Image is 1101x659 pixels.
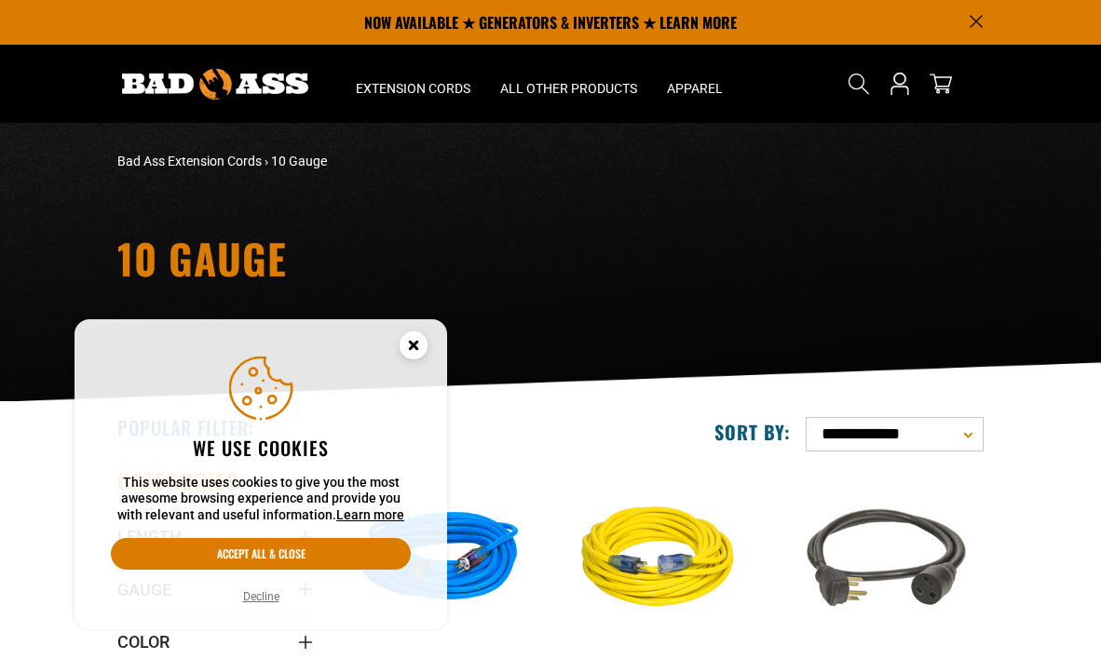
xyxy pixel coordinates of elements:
nav: breadcrumbs [117,152,686,171]
button: Accept all & close [111,538,411,570]
h2: We use cookies [111,436,411,460]
span: Extension Cords [356,80,470,97]
span: All Other Products [500,80,637,97]
a: Learn more [336,507,404,522]
aside: Cookie Consent [75,319,447,630]
span: Apparel [667,80,723,97]
h1: 10 Gauge [117,238,835,279]
img: black [785,469,986,650]
summary: Apparel [652,45,738,123]
span: 10 Gauge [271,154,327,168]
button: Decline [238,587,285,606]
span: › [265,154,268,168]
p: This website uses cookies to give you the most awesome browsing experience and provide you with r... [111,475,411,524]
img: Bad Ass Extension Cords [122,69,308,100]
label: Sort by: [714,420,791,444]
summary: Search [844,69,874,99]
summary: Extension Cords [341,45,485,123]
span: Color [117,631,170,652]
summary: All Other Products [485,45,652,123]
img: yellow [562,469,763,650]
a: Bad Ass Extension Cords [117,154,262,168]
